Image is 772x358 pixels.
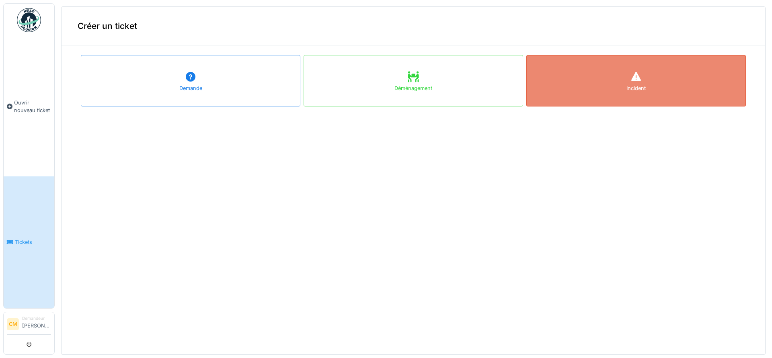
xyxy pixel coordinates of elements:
[7,318,19,330] li: CM
[4,37,54,176] a: Ouvrir nouveau ticket
[22,315,51,333] li: [PERSON_NAME]
[22,315,51,321] div: Demandeur
[15,238,51,246] span: Tickets
[14,99,51,114] span: Ouvrir nouveau ticket
[626,84,646,92] div: Incident
[7,315,51,335] a: CM Demandeur[PERSON_NAME]
[179,84,202,92] div: Demande
[17,8,41,32] img: Badge_color-CXgf-gQk.svg
[62,7,765,45] div: Créer un ticket
[4,176,54,309] a: Tickets
[394,84,432,92] div: Déménagement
